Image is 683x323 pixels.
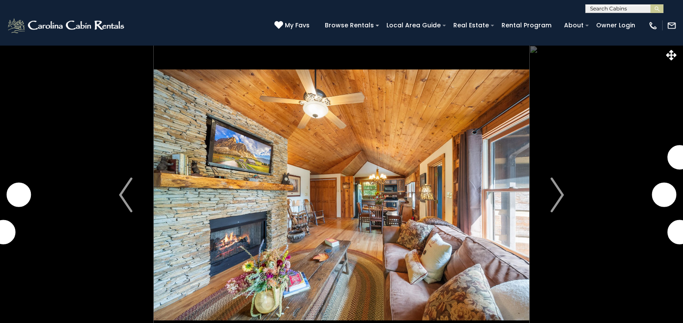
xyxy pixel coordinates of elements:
[449,19,493,32] a: Real Estate
[382,19,445,32] a: Local Area Guide
[285,21,310,30] span: My Favs
[274,21,312,30] a: My Favs
[592,19,640,32] a: Owner Login
[320,19,378,32] a: Browse Rentals
[667,21,676,30] img: mail-regular-white.png
[648,21,658,30] img: phone-regular-white.png
[119,178,132,212] img: arrow
[497,19,556,32] a: Rental Program
[560,19,588,32] a: About
[7,17,127,34] img: White-1-2.png
[551,178,564,212] img: arrow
